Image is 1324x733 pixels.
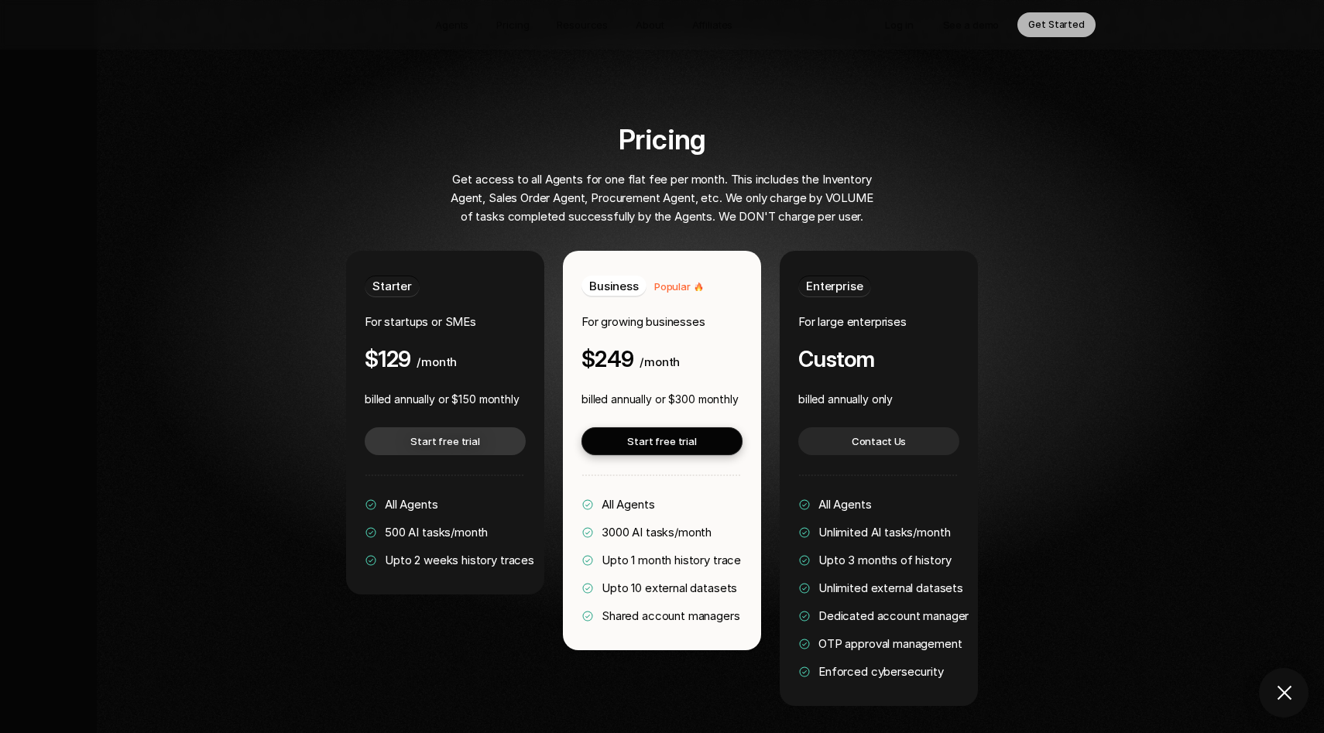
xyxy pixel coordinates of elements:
[547,12,617,37] a: Resources
[1017,12,1096,37] a: Get Started
[602,497,655,512] span: All Agents
[640,355,680,369] span: /month
[818,497,872,512] span: All Agents
[426,12,478,37] a: Agents
[692,17,733,33] p: Affiliates
[435,17,468,33] p: Agents
[321,124,1003,155] h2: Pricing
[602,525,712,539] span: 3000 AI tasks/month
[818,636,962,651] span: OTP approval management
[806,279,863,293] span: Enterprise
[581,390,739,409] p: billed annually or $300 monthly
[385,525,488,539] span: 500 AI tasks/month
[365,314,476,329] span: For startups or SMEs
[496,17,529,33] p: Pricing
[487,12,538,37] a: Pricing
[798,427,959,455] a: Contact Us
[602,608,740,623] span: Shared account managers
[1028,17,1085,33] p: Get Started
[636,17,664,33] p: About
[885,17,913,33] p: Log in
[818,664,944,679] span: Enforced cybersecurity
[365,427,526,455] a: Start free trial
[627,433,697,449] p: Start free trial
[602,581,737,595] span: Upto 10 external datasets
[874,12,924,37] a: Log in
[602,553,741,567] span: Upto 1 month history trace
[818,608,969,623] span: Dedicated account manager
[798,390,893,409] p: billed annually only
[372,279,412,293] span: Starter
[589,279,639,293] span: Business
[365,390,520,409] p: billed annually or $150 monthly
[852,433,907,449] p: Contact Us
[798,314,907,329] span: For large enterprises
[798,347,874,372] h4: Custom
[932,12,1010,37] a: See a demo
[626,12,673,37] a: About
[683,12,743,37] a: Affiliates
[654,280,691,293] span: Popular
[410,433,480,449] p: Start free trial
[417,355,457,369] span: /month
[385,553,534,567] span: Upto 2 weeks history traces
[943,17,1000,33] p: See a demo
[818,553,951,567] span: Upto 3 months of history
[365,347,410,372] h4: $129
[581,314,705,329] span: For growing businesses
[385,497,438,512] span: All Agents
[818,525,950,539] span: Unlimited AI tasks/month
[557,17,608,33] p: Resources
[451,172,876,224] span: Get access to all Agents for one flat fee per month. This includes the Inventory Agent, Sales Ord...
[581,427,743,455] a: Start free trial
[581,347,633,372] h4: $249
[818,581,963,595] span: Unlimited external datasets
